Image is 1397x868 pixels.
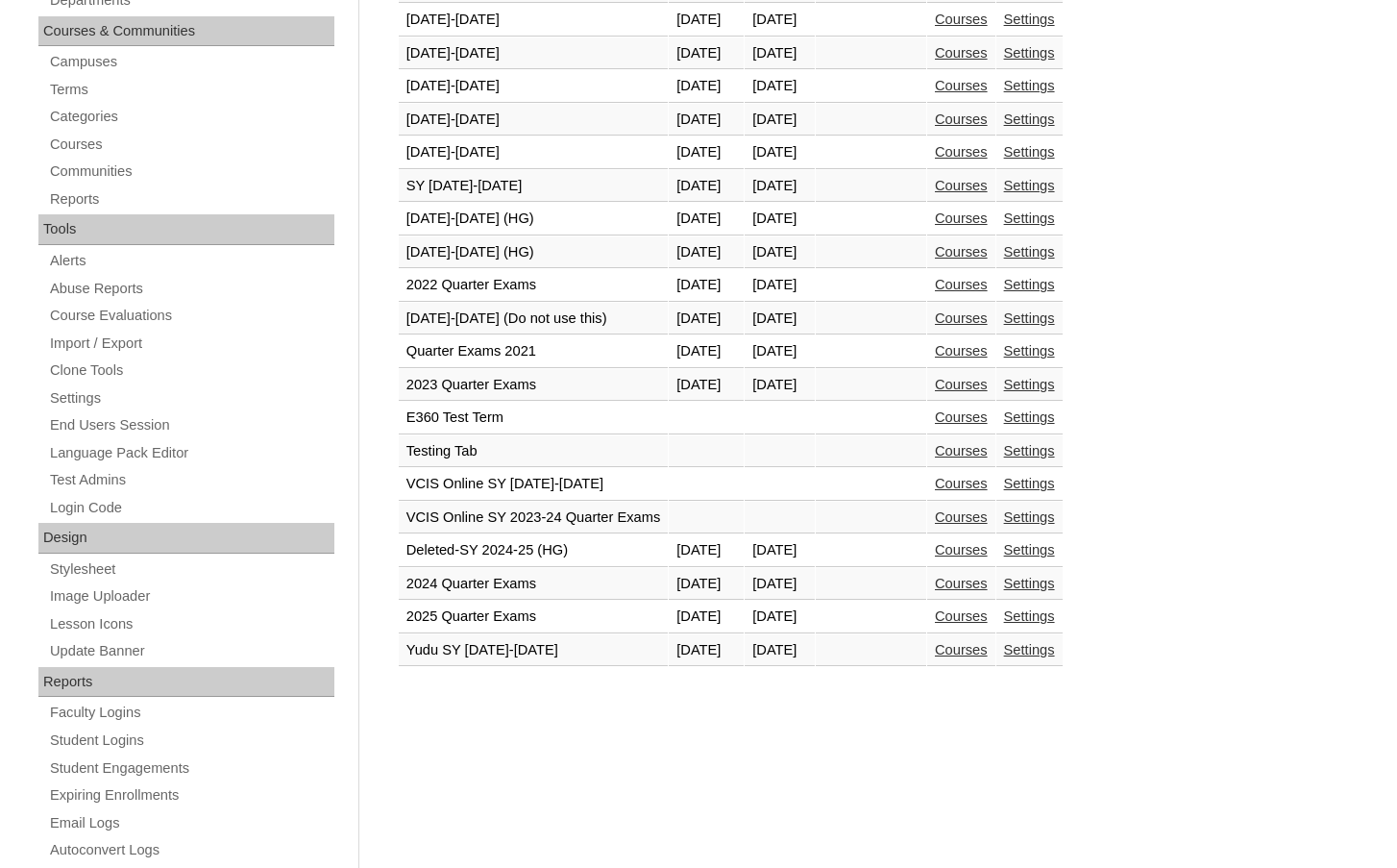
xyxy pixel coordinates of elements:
[935,476,988,491] a: Courses
[48,332,334,356] a: Import / Export
[745,269,815,302] td: [DATE]
[1004,112,1055,127] a: Settings
[399,170,669,203] td: SY [DATE]-[DATE]
[935,409,988,425] a: Courses
[935,45,988,61] a: Courses
[1004,608,1055,624] a: Settings
[1004,409,1055,425] a: Settings
[399,4,669,37] td: [DATE]-[DATE]
[745,534,815,567] td: [DATE]
[935,144,988,160] a: Courses
[48,359,334,383] a: Clone Tools
[38,214,334,245] div: Tools
[399,303,669,335] td: [DATE]-[DATE] (Do not use this)
[935,542,988,558] a: Courses
[935,178,988,193] a: Courses
[1004,642,1055,657] a: Settings
[1004,244,1055,260] a: Settings
[935,244,988,260] a: Courses
[1004,178,1055,193] a: Settings
[669,335,744,368] td: [DATE]
[935,509,988,525] a: Courses
[48,729,334,753] a: Student Logins
[669,303,744,335] td: [DATE]
[745,4,815,37] td: [DATE]
[1004,443,1055,459] a: Settings
[1004,277,1055,292] a: Settings
[1004,476,1055,491] a: Settings
[935,310,988,326] a: Courses
[399,634,669,667] td: Yudu SY [DATE]-[DATE]
[399,104,669,136] td: [DATE]-[DATE]
[399,369,669,402] td: 2023 Quarter Exams
[48,78,334,102] a: Terms
[48,468,334,492] a: Test Admins
[48,756,334,781] a: Student Engagements
[745,136,815,169] td: [DATE]
[1004,78,1055,93] a: Settings
[48,612,334,636] a: Lesson Icons
[745,601,815,633] td: [DATE]
[935,377,988,392] a: Courses
[48,277,334,301] a: Abuse Reports
[1004,12,1055,27] a: Settings
[1004,144,1055,160] a: Settings
[669,634,744,667] td: [DATE]
[399,136,669,169] td: [DATE]-[DATE]
[745,170,815,203] td: [DATE]
[745,236,815,269] td: [DATE]
[48,304,334,328] a: Course Evaluations
[48,838,334,862] a: Autoconvert Logs
[935,642,988,657] a: Courses
[399,203,669,236] td: [DATE]-[DATE] (HG)
[399,236,669,269] td: [DATE]-[DATE] (HG)
[1004,576,1055,591] a: Settings
[399,335,669,368] td: Quarter Exams 2021
[399,568,669,601] td: 2024 Quarter Exams
[935,608,988,624] a: Courses
[48,811,334,835] a: Email Logs
[48,249,334,273] a: Alerts
[48,584,334,608] a: Image Uploader
[935,277,988,292] a: Courses
[1004,211,1055,226] a: Settings
[38,16,334,47] div: Courses & Communities
[1004,377,1055,392] a: Settings
[669,170,744,203] td: [DATE]
[38,523,334,554] div: Design
[48,441,334,465] a: Language Pack Editor
[1004,45,1055,61] a: Settings
[935,343,988,359] a: Courses
[48,187,334,211] a: Reports
[745,203,815,236] td: [DATE]
[669,37,744,70] td: [DATE]
[669,568,744,601] td: [DATE]
[48,558,334,582] a: Stylesheet
[1004,509,1055,525] a: Settings
[399,402,669,434] td: E360 Test Term
[48,133,334,157] a: Courses
[48,105,334,129] a: Categories
[48,160,334,184] a: Communities
[399,435,669,468] td: Testing Tab
[48,783,334,807] a: Expiring Enrollments
[935,112,988,127] a: Courses
[669,236,744,269] td: [DATE]
[745,37,815,70] td: [DATE]
[399,269,669,302] td: 2022 Quarter Exams
[669,601,744,633] td: [DATE]
[935,78,988,93] a: Courses
[399,601,669,633] td: 2025 Quarter Exams
[48,386,334,410] a: Settings
[1004,343,1055,359] a: Settings
[669,269,744,302] td: [DATE]
[399,502,669,534] td: VCIS Online SY 2023-24 Quarter Exams
[48,413,334,437] a: End Users Session
[669,70,744,103] td: [DATE]
[1004,542,1055,558] a: Settings
[935,12,988,27] a: Courses
[669,203,744,236] td: [DATE]
[935,576,988,591] a: Courses
[399,37,669,70] td: [DATE]-[DATE]
[399,534,669,567] td: Deleted-SY 2024-25 (HG)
